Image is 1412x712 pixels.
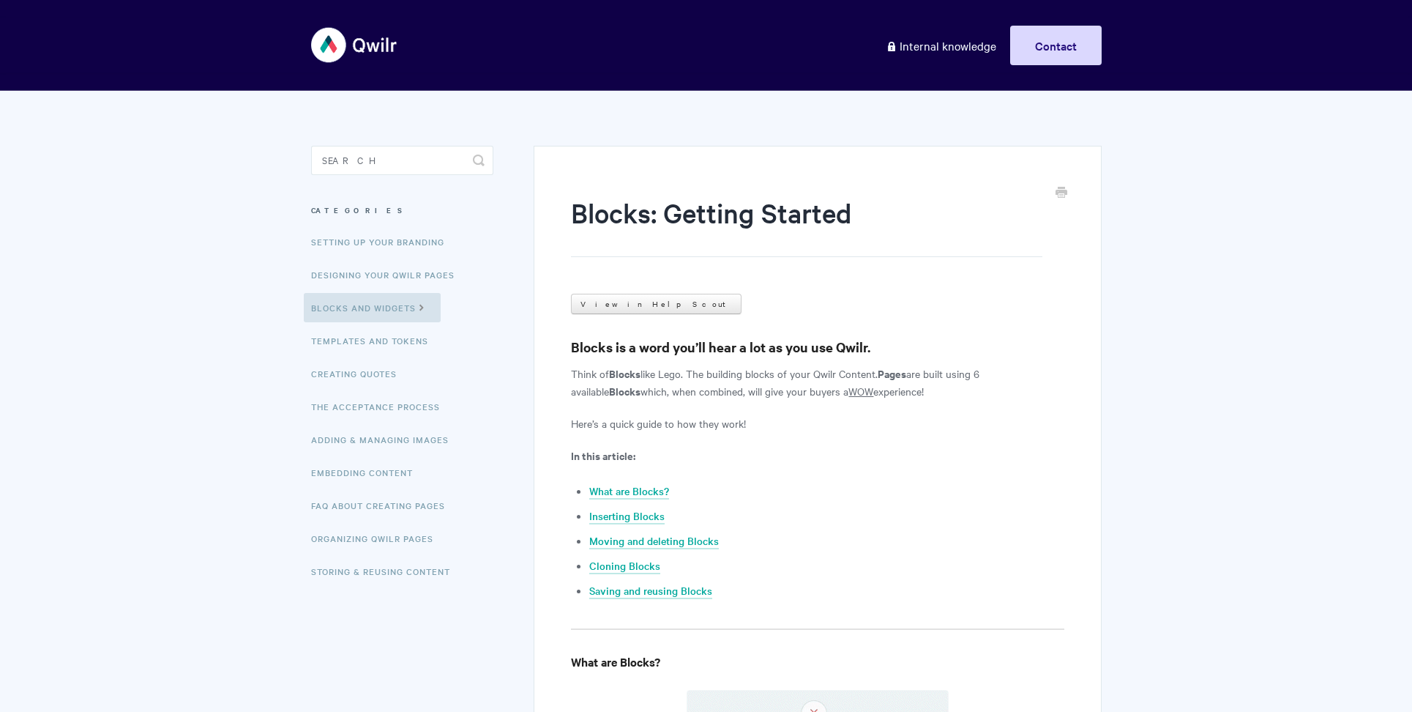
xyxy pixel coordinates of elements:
h4: What are Blocks? [571,653,1064,671]
input: Search [311,146,493,175]
a: Cloning Blocks [589,558,660,574]
strong: Blocks [609,383,640,398]
a: Print this Article [1056,185,1067,201]
a: Inserting Blocks [589,508,665,524]
h3: Categories [311,197,493,223]
a: Storing & Reusing Content [311,557,461,586]
a: Designing Your Qwilr Pages [311,260,466,289]
strong: Blocks [609,366,640,381]
h3: Blocks is a word you’ll hear a lot as you use Qwilr. [571,337,1064,357]
p: Here’s a quick guide to how they work! [571,415,1064,432]
p: Think of like Lego. The building blocks of your Qwilr Content. are built using 6 available which,... [571,365,1064,400]
strong: In this article: [571,448,635,463]
a: Setting up your Branding [311,227,455,256]
a: Creating Quotes [311,359,408,388]
a: Internal knowledge [875,26,1007,65]
a: Templates and Tokens [311,326,439,355]
a: Moving and deleting Blocks [589,533,719,549]
a: Organizing Qwilr Pages [311,524,444,553]
a: Contact [1010,26,1102,65]
img: Qwilr Help Center [311,18,398,73]
a: Embedding Content [311,458,424,487]
a: FAQ About Creating Pages [311,491,456,520]
strong: Pages [878,366,906,381]
a: Saving and reusing Blocks [589,583,712,599]
u: WOW [848,384,873,398]
a: Adding & Managing Images [311,425,460,454]
h1: Blocks: Getting Started [571,194,1042,257]
a: What are Blocks? [589,483,669,500]
a: Blocks and Widgets [304,293,441,322]
a: The Acceptance Process [311,392,451,421]
a: View in Help Scout [571,294,742,314]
